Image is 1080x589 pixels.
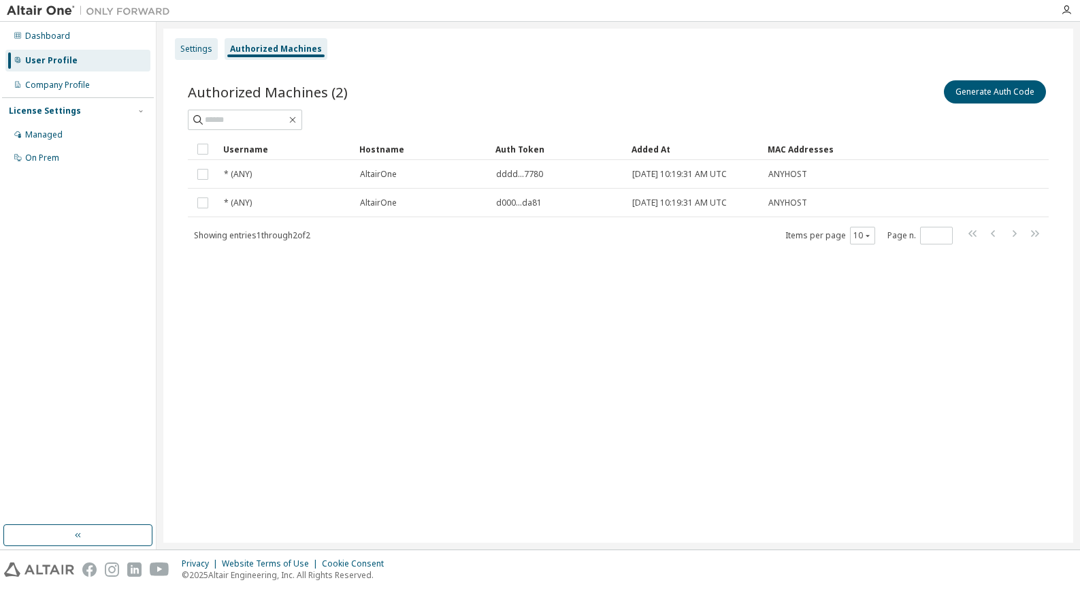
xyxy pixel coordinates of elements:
[359,138,485,160] div: Hostname
[182,558,222,569] div: Privacy
[768,197,807,208] span: ANYHOST
[25,31,70,42] div: Dashboard
[496,197,542,208] span: d000...da81
[768,169,807,180] span: ANYHOST
[7,4,177,18] img: Altair One
[632,197,727,208] span: [DATE] 10:19:31 AM UTC
[768,138,906,160] div: MAC Addresses
[105,562,119,577] img: instagram.svg
[224,197,252,208] span: * (ANY)
[188,82,348,101] span: Authorized Machines (2)
[360,197,397,208] span: AltairOne
[853,230,872,241] button: 10
[9,106,81,116] div: License Settings
[632,169,727,180] span: [DATE] 10:19:31 AM UTC
[25,80,90,91] div: Company Profile
[222,558,322,569] div: Website Terms of Use
[322,558,392,569] div: Cookie Consent
[82,562,97,577] img: facebook.svg
[224,169,252,180] span: * (ANY)
[632,138,757,160] div: Added At
[360,169,397,180] span: AltairOne
[150,562,169,577] img: youtube.svg
[127,562,142,577] img: linkedin.svg
[182,569,392,581] p: © 2025 Altair Engineering, Inc. All Rights Reserved.
[194,229,310,241] span: Showing entries 1 through 2 of 2
[887,227,953,244] span: Page n.
[25,153,59,163] div: On Prem
[223,138,348,160] div: Username
[496,169,543,180] span: dddd...7780
[4,562,74,577] img: altair_logo.svg
[25,55,78,66] div: User Profile
[25,129,63,140] div: Managed
[944,80,1046,104] button: Generate Auth Code
[785,227,875,244] span: Items per page
[495,138,621,160] div: Auth Token
[230,44,322,54] div: Authorized Machines
[180,44,212,54] div: Settings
